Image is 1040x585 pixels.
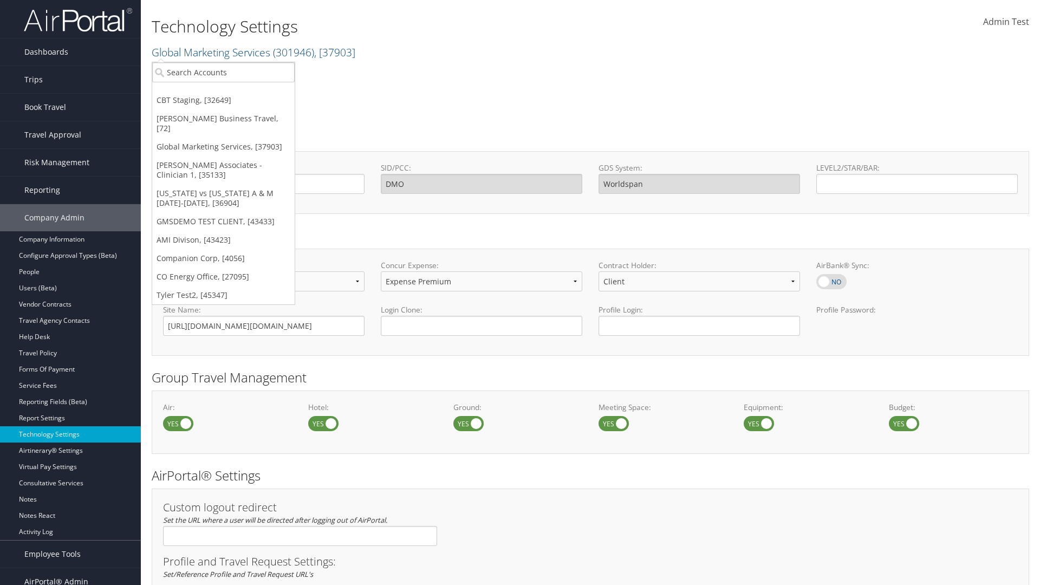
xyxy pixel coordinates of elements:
[152,62,295,82] input: Search Accounts
[163,515,387,525] em: Set the URL where a user will be directed after logging out of AirPortal.
[314,45,355,60] span: , [ 37903 ]
[599,402,727,413] label: Meeting Space:
[453,402,582,413] label: Ground:
[163,304,365,315] label: Site Name:
[24,541,81,568] span: Employee Tools
[599,260,800,271] label: Contract Holder:
[152,45,355,60] a: Global Marketing Services
[599,162,800,173] label: GDS System:
[152,129,1021,147] h2: GDS
[381,304,582,315] label: Login Clone:
[816,304,1018,335] label: Profile Password:
[152,91,295,109] a: CBT Staging, [32649]
[163,569,313,579] em: Set/Reference Profile and Travel Request URL's
[152,286,295,304] a: Tyler Test2, [45347]
[163,502,437,513] h3: Custom logout redirect
[152,249,295,268] a: Companion Corp, [4056]
[24,94,66,121] span: Book Travel
[24,177,60,204] span: Reporting
[816,274,847,289] label: AirBank® Sync
[152,231,295,249] a: AMI Divison, [43423]
[152,466,1029,485] h2: AirPortal® Settings
[152,109,295,138] a: [PERSON_NAME] Business Travel, [72]
[24,204,84,231] span: Company Admin
[163,556,1018,567] h3: Profile and Travel Request Settings:
[381,260,582,271] label: Concur Expense:
[273,45,314,60] span: ( 301946 )
[24,149,89,176] span: Risk Management
[381,162,582,173] label: SID/PCC:
[24,38,68,66] span: Dashboards
[152,226,1029,245] h2: Online Booking Tool
[152,156,295,184] a: [PERSON_NAME] Associates - Clinician 1, [35133]
[152,212,295,231] a: GMSDEMO TEST CLIENT, [43433]
[983,16,1029,28] span: Admin Test
[24,7,132,32] img: airportal-logo.png
[816,260,1018,271] label: AirBank® Sync:
[163,402,292,413] label: Air:
[599,316,800,336] input: Profile Login:
[889,402,1018,413] label: Budget:
[152,15,737,38] h1: Technology Settings
[24,66,43,93] span: Trips
[599,304,800,335] label: Profile Login:
[152,368,1029,387] h2: Group Travel Management
[24,121,81,148] span: Travel Approval
[152,268,295,286] a: CO Energy Office, [27095]
[308,402,437,413] label: Hotel:
[983,5,1029,39] a: Admin Test
[816,162,1018,173] label: LEVEL2/STAR/BAR:
[152,138,295,156] a: Global Marketing Services, [37903]
[744,402,873,413] label: Equipment:
[152,184,295,212] a: [US_STATE] vs [US_STATE] A & M [DATE]-[DATE], [36904]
